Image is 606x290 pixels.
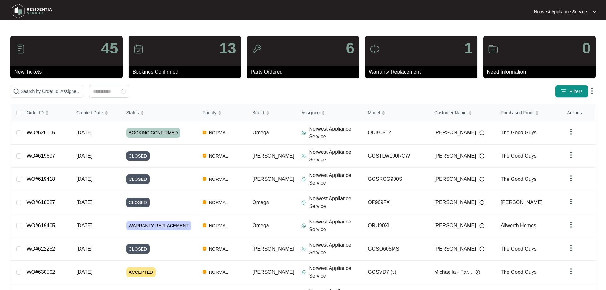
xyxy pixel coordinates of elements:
a: WO#618827 [26,200,55,205]
td: GGSVD7 (s) [363,261,429,284]
th: Actions [562,104,595,121]
th: Assignee [296,104,363,121]
span: [PERSON_NAME] [434,152,476,160]
a: WO#619418 [26,176,55,182]
img: dropdown arrow [567,198,575,205]
p: 45 [101,41,118,56]
td: OCI905TZ [363,121,429,145]
span: The Good Guys [501,153,537,159]
img: Vercel Logo [203,223,206,227]
p: 1 [464,41,473,56]
img: Info icon [479,223,484,228]
th: Purchased From [496,104,562,121]
span: Allworth Homes [501,223,536,228]
span: The Good Guys [501,246,537,251]
span: Filters [569,88,583,95]
span: NORMAL [206,199,231,206]
span: [PERSON_NAME] [434,245,476,253]
span: NORMAL [206,222,231,230]
p: Bookings Confirmed [132,68,241,76]
span: Omega [252,200,269,205]
p: Need Information [487,68,596,76]
td: ORU90XL [363,214,429,237]
span: NORMAL [206,245,231,253]
img: Assigner Icon [301,130,306,135]
span: Model [368,109,380,116]
img: dropdown arrow [567,174,575,182]
span: Assignee [301,109,320,116]
span: [DATE] [76,200,92,205]
span: Michaella - Par... [434,268,472,276]
th: Order ID [21,104,71,121]
p: Norwest Appliance Service [309,241,363,257]
th: Created Date [71,104,121,121]
span: [DATE] [76,153,92,159]
img: Assigner Icon [301,246,306,251]
p: Norwest Appliance Service [309,265,363,280]
img: Assigner Icon [301,223,306,228]
img: Info icon [479,200,484,205]
img: dropdown arrow [567,151,575,159]
p: 6 [346,41,354,56]
span: [PERSON_NAME] [501,200,543,205]
p: Warranty Replacement [369,68,477,76]
a: WO#619697 [26,153,55,159]
span: Order ID [26,109,44,116]
p: Parts Ordered [251,68,359,76]
a: WO#630502 [26,269,55,275]
a: WO#622252 [26,246,55,251]
img: Assigner Icon [301,153,306,159]
span: NORMAL [206,268,231,276]
span: NORMAL [206,129,231,137]
th: Status [121,104,198,121]
img: Vercel Logo [203,131,206,134]
span: [DATE] [76,269,92,275]
span: [PERSON_NAME] [252,176,294,182]
p: 13 [219,41,236,56]
img: Info icon [475,270,480,275]
span: Priority [203,109,217,116]
img: search-icon [13,88,19,95]
a: WO#626115 [26,130,55,135]
img: Vercel Logo [203,177,206,181]
img: Info icon [479,153,484,159]
th: Model [363,104,429,121]
span: Status [126,109,139,116]
span: Omega [252,223,269,228]
img: filter icon [561,88,567,95]
span: [PERSON_NAME] [252,269,294,275]
img: Vercel Logo [203,200,206,204]
img: icon [133,44,143,54]
input: Search by Order Id, Assignee Name, Customer Name, Brand and Model [21,88,81,95]
span: Created Date [76,109,103,116]
span: The Good Guys [501,269,537,275]
span: [PERSON_NAME] [434,175,476,183]
img: Assigner Icon [301,200,306,205]
span: [PERSON_NAME] [252,153,294,159]
span: BOOKING CONFIRMED [126,128,180,138]
th: Brand [247,104,296,121]
span: CLOSED [126,198,150,207]
span: Purchased From [501,109,533,116]
td: GGSTLW100RCW [363,145,429,168]
img: dropdown arrow [567,128,575,136]
img: dropdown arrow [567,267,575,275]
span: CLOSED [126,244,150,254]
img: Info icon [479,130,484,135]
p: Norwest Appliance Service [309,172,363,187]
img: Info icon [479,246,484,251]
span: [PERSON_NAME] [434,222,476,230]
span: [DATE] [76,223,92,228]
td: OF909FX [363,191,429,214]
span: CLOSED [126,174,150,184]
img: Info icon [479,177,484,182]
img: icon [252,44,262,54]
p: Norwest Appliance Service [309,218,363,233]
p: Norwest Appliance Service [309,148,363,164]
p: New Tickets [14,68,123,76]
img: residentia service logo [10,2,54,21]
th: Priority [198,104,247,121]
img: icon [15,44,25,54]
button: filter iconFilters [555,85,588,98]
img: icon [370,44,380,54]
